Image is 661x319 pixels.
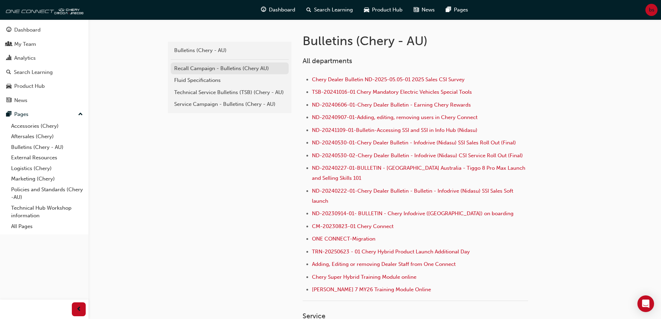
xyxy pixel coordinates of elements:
a: search-iconSearch Learning [301,3,358,17]
a: News [3,94,86,107]
div: Service Campaign - Bulletins (Chery - AU) [174,100,285,108]
span: search-icon [6,69,11,76]
span: pages-icon [6,111,11,118]
span: up-icon [78,110,83,119]
a: Chery Dealer Bulletin ND-2025-05.05-01 2025 Sales CSI Survey [312,76,465,83]
div: Bulletins (Chery - AU) [174,47,285,54]
a: All Pages [8,221,86,232]
h1: Bulletins (Chery - AU) [303,33,530,49]
span: guage-icon [261,6,266,14]
a: Adding, Editing or removing Dealer Staff from One Connect [312,261,456,267]
a: Bulletins (Chery - AU) [171,44,289,57]
span: car-icon [6,83,11,90]
a: External Resources [8,152,86,163]
a: TRN-20250623 - 01 Chery Hybrid Product Launch Additional Day [312,249,470,255]
div: My Team [14,40,36,48]
div: Dashboard [14,26,41,34]
div: News [14,96,27,104]
a: Search Learning [3,66,86,79]
a: ND-20230914-01- BULLETIN - Chery Infodrive ([GEOGRAPHIC_DATA]) on boarding [312,210,514,217]
a: Service Campaign - Bulletins (Chery - AU) [171,98,289,110]
span: News [422,6,435,14]
button: bs [645,4,658,16]
a: My Team [3,38,86,51]
span: prev-icon [76,305,82,314]
a: Analytics [3,52,86,65]
div: Technical Service Bulletins (TSB) (Chery - AU) [174,89,285,96]
a: Aftersales (Chery) [8,131,86,142]
a: car-iconProduct Hub [358,3,408,17]
a: Dashboard [3,24,86,36]
a: ND-20240606-01-Chery Dealer Bulletin - Earning Chery Rewards [312,102,471,108]
a: pages-iconPages [440,3,474,17]
span: Pages [454,6,468,14]
span: pages-icon [446,6,451,14]
a: ND-20240530-01-Chery Dealer Bulletin - Infodrive (Nidasu) SSI Sales Roll Out (Final) [312,140,516,146]
div: Pages [14,110,28,118]
a: guage-iconDashboard [255,3,301,17]
span: car-icon [364,6,369,14]
div: Open Intercom Messenger [637,295,654,312]
span: people-icon [6,41,11,48]
span: Search Learning [314,6,353,14]
a: Technical Hub Workshop information [8,203,86,221]
span: Dashboard [269,6,295,14]
button: Pages [3,108,86,121]
div: Analytics [14,54,36,62]
a: ONE CONNECT-Migration [312,236,375,242]
img: oneconnect [3,3,83,17]
a: CM-20230823-01 Chery Connect [312,223,393,229]
span: bs [649,6,654,14]
a: Fluid Specifications [171,74,289,86]
a: news-iconNews [408,3,440,17]
div: Search Learning [14,68,53,76]
span: news-icon [414,6,419,14]
a: ND-20240222-01-Chery Dealer Bulletin - Bulletin - Infodrive (Nidasu) SSI Sales Soft launch [312,188,515,204]
button: DashboardMy TeamAnalyticsSearch LearningProduct HubNews [3,22,86,108]
a: Logistics (Chery) [8,163,86,174]
a: ND-20241109-01-Bulletin-Accessing SSI and SSI in Info Hub (Nidasu) [312,127,477,133]
span: search-icon [306,6,311,14]
span: chart-icon [6,55,11,61]
a: Recall Campaign - Bulletins (Chery AU) [171,62,289,75]
div: Product Hub [14,82,45,90]
a: Product Hub [3,80,86,93]
a: Accessories (Chery) [8,121,86,132]
span: news-icon [6,98,11,104]
a: TSB-20241016-01 Chery Mandatory Electric Vehicles Special Tools [312,89,472,95]
a: Technical Service Bulletins (TSB) (Chery - AU) [171,86,289,99]
a: ND-20240907-01-Adding, editing, removing users in Chery Connect [312,114,477,120]
div: Recall Campaign - Bulletins (Chery AU) [174,65,285,73]
a: Marketing (Chery) [8,174,86,184]
a: Policies and Standards (Chery -AU) [8,184,86,203]
a: [PERSON_NAME] 7 MY26 Training Module Online [312,286,431,293]
a: ND-20240227-01-BULLETIN - [GEOGRAPHIC_DATA] Australia - Tiggo 8 Pro Max Launch and Selling Skills... [312,165,527,181]
a: ND-20240530-02-Chery Dealer Bulletin - Infodrive (Nidasu) CSI Service Roll Out (Final) [312,152,523,159]
span: guage-icon [6,27,11,33]
span: Product Hub [372,6,402,14]
span: All departments [303,57,352,65]
div: Fluid Specifications [174,76,285,84]
a: Chery Super Hybrid Training Module online [312,274,416,280]
a: Bulletins (Chery - AU) [8,142,86,153]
